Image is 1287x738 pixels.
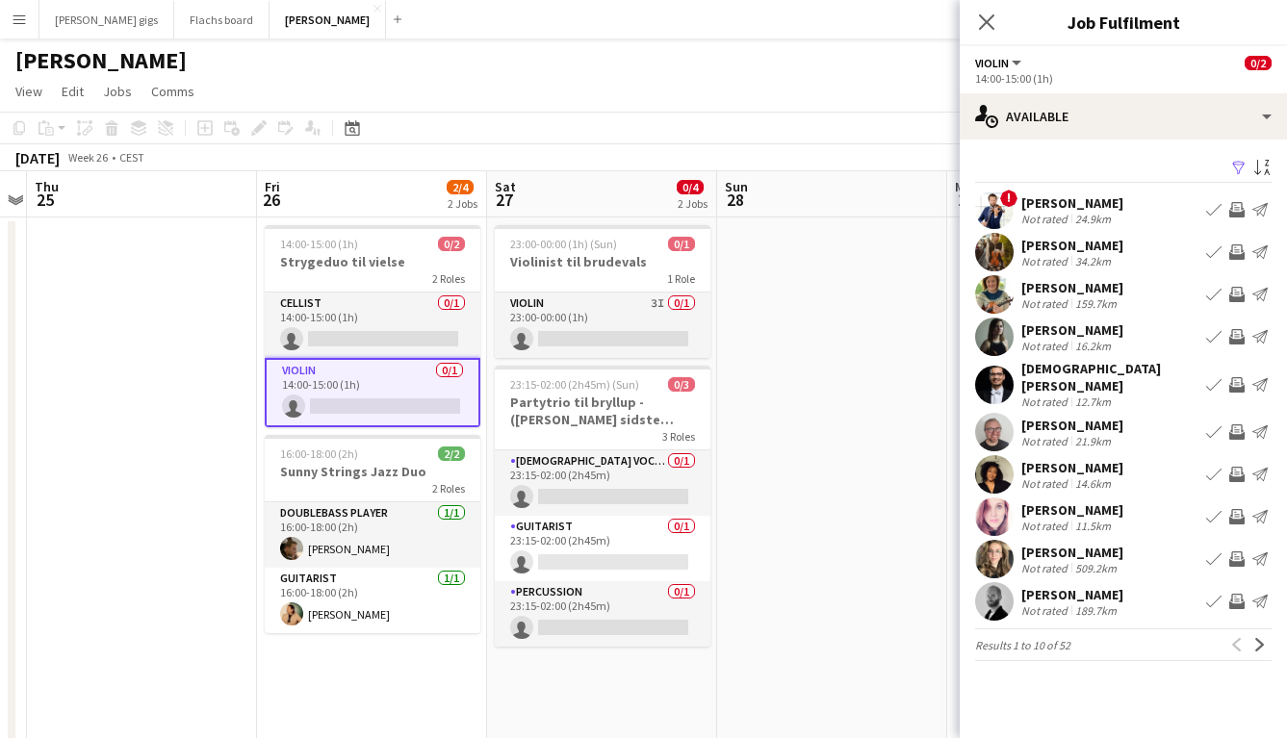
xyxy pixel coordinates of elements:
div: [PERSON_NAME] [1021,459,1123,476]
app-card-role: Guitarist1/116:00-18:00 (2h)[PERSON_NAME] [265,568,480,633]
div: Available [960,93,1287,140]
div: [PERSON_NAME] [1021,544,1123,561]
app-card-role: Violin3I0/123:00-00:00 (1h) [495,293,710,358]
h3: Job Fulfilment [960,10,1287,35]
span: 0/3 [668,377,695,392]
a: Jobs [95,79,140,104]
div: [PERSON_NAME] [1021,321,1123,339]
span: 27 [492,189,516,211]
div: Not rated [1021,212,1071,226]
app-card-role: Percussion0/123:15-02:00 (2h45m) [495,581,710,647]
h1: [PERSON_NAME] [15,46,187,75]
span: 2/2 [438,446,465,461]
div: Not rated [1021,254,1071,268]
div: [PERSON_NAME] [1021,417,1123,434]
span: Mon [955,178,980,195]
span: 1 Role [667,271,695,286]
div: 21.9km [1071,434,1115,448]
span: 16:00-18:00 (2h) [280,446,358,461]
span: Sun [725,178,748,195]
h3: Violinist til brudevals [495,253,710,270]
span: 25 [32,189,59,211]
div: 34.2km [1071,254,1115,268]
div: Not rated [1021,603,1071,618]
span: 0/1 [668,237,695,251]
div: 189.7km [1071,603,1120,618]
h3: Partytrio til bryllup - ([PERSON_NAME] sidste bekræftelse) [495,394,710,428]
span: Edit [62,83,84,100]
button: Violin [975,56,1024,70]
div: [PERSON_NAME] [1021,501,1123,519]
span: 26 [262,189,280,211]
div: [DATE] [15,148,60,167]
span: 0/4 [677,180,704,194]
span: Jobs [103,83,132,100]
div: 11.5km [1071,519,1115,533]
span: 2 Roles [432,271,465,286]
span: Sat [495,178,516,195]
span: 29 [952,189,980,211]
div: 16.2km [1071,339,1115,353]
div: 159.7km [1071,296,1120,311]
span: Week 26 [64,150,112,165]
a: Edit [54,79,91,104]
div: [PERSON_NAME] [1021,279,1123,296]
div: [PERSON_NAME] [1021,237,1123,254]
span: 14:00-15:00 (1h) [280,237,358,251]
div: 14.6km [1071,476,1115,491]
div: CEST [119,150,144,165]
div: Not rated [1021,296,1071,311]
h3: Strygeduo til vielse [265,253,480,270]
app-job-card: 23:00-00:00 (1h) (Sun)0/1Violinist til brudevals1 RoleViolin3I0/123:00-00:00 (1h) [495,225,710,358]
app-job-card: 14:00-15:00 (1h)0/2Strygeduo til vielse2 RolesCellist0/114:00-15:00 (1h) Violin0/114:00-15:00 (1h) [265,225,480,427]
div: 509.2km [1071,561,1120,575]
div: Not rated [1021,519,1071,533]
div: [DEMOGRAPHIC_DATA][PERSON_NAME] [1021,360,1198,394]
app-card-role: Violin0/114:00-15:00 (1h) [265,358,480,427]
span: 0/2 [438,237,465,251]
div: 2 Jobs [448,196,477,211]
app-card-role: Doublebass Player1/116:00-18:00 (2h)[PERSON_NAME] [265,502,480,568]
a: View [8,79,50,104]
span: ! [1000,190,1017,207]
span: 3 Roles [662,429,695,444]
div: 14:00-15:00 (1h) [975,71,1272,86]
span: 2/4 [447,180,474,194]
app-job-card: 23:15-02:00 (2h45m) (Sun)0/3Partytrio til bryllup - ([PERSON_NAME] sidste bekræftelse)3 Roles[DEM... [495,366,710,647]
span: 0/2 [1245,56,1272,70]
div: Not rated [1021,561,1071,575]
span: Thu [35,178,59,195]
button: Flachs board [174,1,270,38]
app-card-role: Cellist0/114:00-15:00 (1h) [265,293,480,358]
span: Results 1 to 10 of 52 [975,638,1070,652]
div: Not rated [1021,434,1071,448]
app-card-role: Guitarist0/123:15-02:00 (2h45m) [495,516,710,581]
div: Not rated [1021,476,1071,491]
span: 28 [722,189,748,211]
div: Not rated [1021,339,1071,353]
div: [PERSON_NAME] [1021,194,1123,212]
span: 23:00-00:00 (1h) (Sun) [510,237,617,251]
span: Violin [975,56,1009,70]
button: [PERSON_NAME] gigs [39,1,174,38]
button: [PERSON_NAME] [270,1,386,38]
h3: Sunny Strings Jazz Duo [265,463,480,480]
app-card-role: [DEMOGRAPHIC_DATA] Vocal + guitar0/123:15-02:00 (2h45m) [495,450,710,516]
div: 24.9km [1071,212,1115,226]
span: Comms [151,83,194,100]
div: [PERSON_NAME] [1021,586,1123,603]
span: 2 Roles [432,481,465,496]
app-job-card: 16:00-18:00 (2h)2/2Sunny Strings Jazz Duo2 RolesDoublebass Player1/116:00-18:00 (2h)[PERSON_NAME]... [265,435,480,633]
div: Not rated [1021,394,1071,409]
div: 12.7km [1071,394,1115,409]
span: View [15,83,42,100]
div: 2 Jobs [678,196,708,211]
span: 23:15-02:00 (2h45m) (Sun) [510,377,639,392]
span: Fri [265,178,280,195]
a: Comms [143,79,202,104]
